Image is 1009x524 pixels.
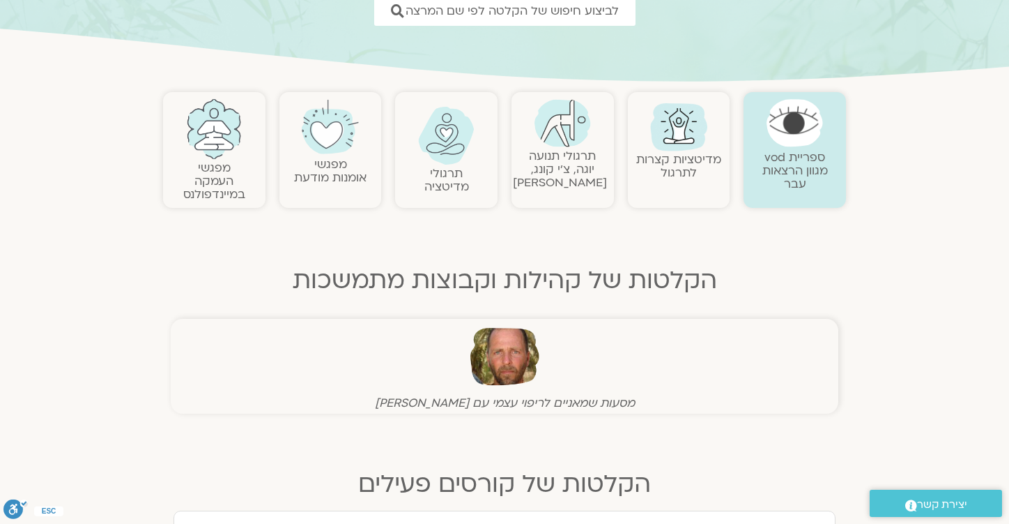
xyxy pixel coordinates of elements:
[870,490,1002,517] a: יצירת קשר
[174,396,835,410] figcaption: מסעות שמאניים לריפוי עצמי עם [PERSON_NAME]
[163,267,846,294] h2: הקלטות של קהילות וקבוצות מתמשכות
[183,160,245,202] a: מפגשיהעמקה במיינדפולנס
[424,165,469,195] a: תרגולימדיטציה
[163,470,846,498] h2: הקלטות של קורסים פעילים
[636,151,721,181] a: מדיטציות קצרות לתרגול
[294,156,367,186] a: מפגשיאומנות מודעת
[406,4,619,17] span: לביצוע חיפוש של הקלטה לפי שם המרצה
[762,149,828,192] a: ספריית vodמגוון הרצאות עבר
[917,495,967,514] span: יצירת קשר
[513,148,607,190] a: תרגולי תנועהיוגה, צ׳י קונג, [PERSON_NAME]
